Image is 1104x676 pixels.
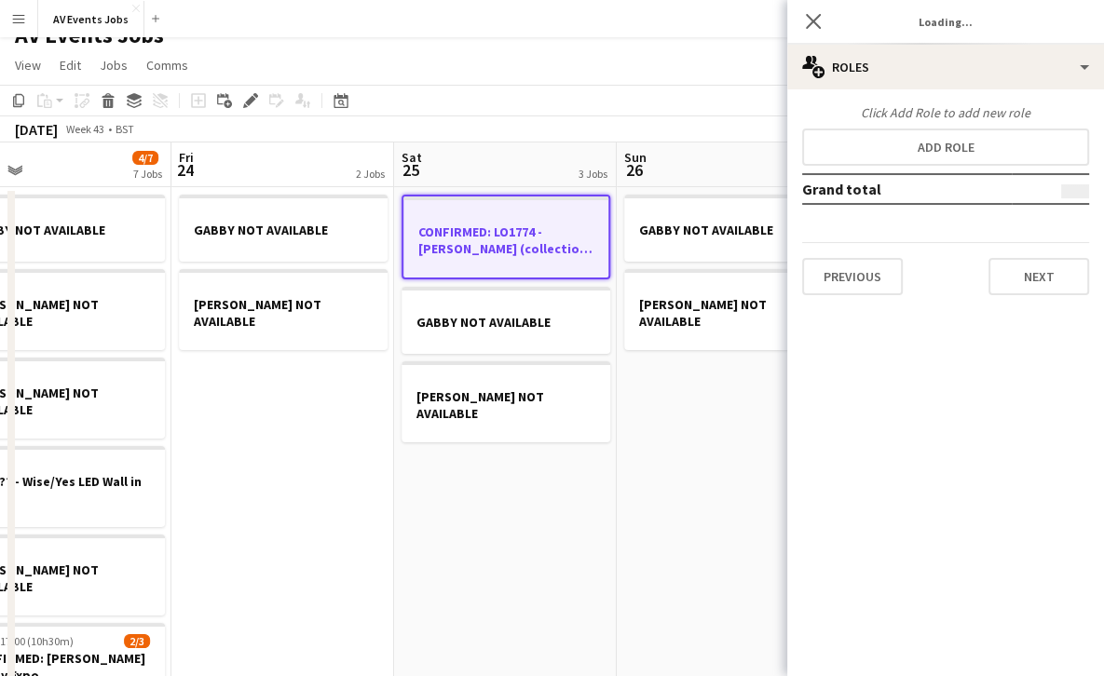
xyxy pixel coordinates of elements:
[624,222,833,238] h3: GABBY NOT AVAILABLE
[179,296,388,330] h3: [PERSON_NAME] NOT AVAILABLE
[38,1,144,37] button: AV Events Jobs
[7,53,48,77] a: View
[15,120,58,139] div: [DATE]
[403,223,608,257] h3: CONFIRMED: LO1774 - [PERSON_NAME] (collection & return)
[92,53,135,77] a: Jobs
[802,128,1089,166] button: Add role
[15,57,41,74] span: View
[179,195,388,262] app-job-card: GABBY NOT AVAILABLE
[61,122,108,136] span: Week 43
[402,287,610,354] app-job-card: GABBY NOT AVAILABLE
[179,222,388,238] h3: GABBY NOT AVAILABLE
[402,388,610,422] h3: [PERSON_NAME] NOT AVAILABLE
[402,314,610,331] h3: GABBY NOT AVAILABLE
[124,634,150,648] span: 2/3
[139,53,196,77] a: Comms
[402,149,422,166] span: Sat
[132,151,158,165] span: 4/7
[100,57,128,74] span: Jobs
[802,258,903,295] button: Previous
[802,104,1089,121] div: Click Add Role to add new role
[624,195,833,262] app-job-card: GABBY NOT AVAILABLE
[802,174,1012,204] td: Grand total
[116,122,134,136] div: BST
[621,159,647,181] span: 26
[624,269,833,350] app-job-card: [PERSON_NAME] NOT AVAILABLE
[52,53,89,77] a: Edit
[399,159,422,181] span: 25
[176,159,194,181] span: 24
[60,57,81,74] span: Edit
[356,167,385,181] div: 2 Jobs
[133,167,162,181] div: 7 Jobs
[402,361,610,442] app-job-card: [PERSON_NAME] NOT AVAILABLE
[624,149,647,166] span: Sun
[787,45,1104,89] div: Roles
[402,195,610,279] app-job-card: CONFIRMED: LO1774 - [PERSON_NAME] (collection & return)
[787,9,1104,34] h3: Loading...
[579,167,607,181] div: 3 Jobs
[179,149,194,166] span: Fri
[146,57,188,74] span: Comms
[179,269,388,350] app-job-card: [PERSON_NAME] NOT AVAILABLE
[624,296,833,330] h3: [PERSON_NAME] NOT AVAILABLE
[988,258,1089,295] button: Next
